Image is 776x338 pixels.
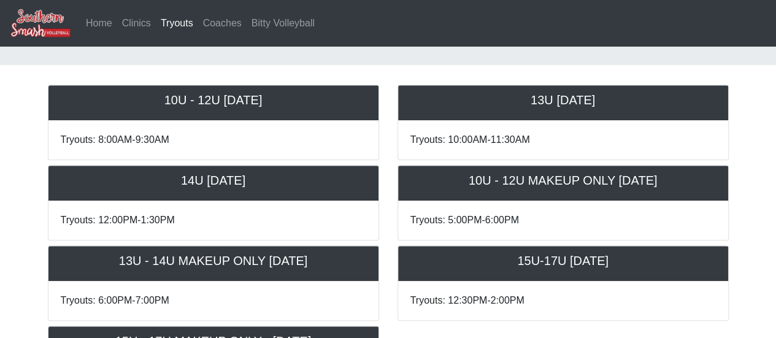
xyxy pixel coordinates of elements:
[61,133,366,147] p: Tryouts: 8:00AM-9:30AM
[117,11,156,36] a: Clinics
[198,11,247,36] a: Coaches
[410,213,716,228] p: Tryouts: 5:00PM-6:00PM
[410,133,716,147] p: Tryouts: 10:00AM-11:30AM
[247,11,320,36] a: Bitty Volleyball
[81,11,117,36] a: Home
[10,8,71,38] img: Southern Smash Volleyball
[61,93,366,107] h5: 10U - 12U [DATE]
[410,173,716,188] h5: 10U - 12U MAKEUP ONLY [DATE]
[61,213,366,228] p: Tryouts: 12:00PM-1:30PM
[410,253,716,268] h5: 15U-17U [DATE]
[410,93,716,107] h5: 13U [DATE]
[156,11,198,36] a: Tryouts
[61,173,366,188] h5: 14U [DATE]
[410,293,716,308] p: Tryouts: 12:30PM-2:00PM
[61,293,366,308] p: Tryouts: 6:00PM-7:00PM
[61,253,366,268] h5: 13U - 14U MAKEUP ONLY [DATE]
